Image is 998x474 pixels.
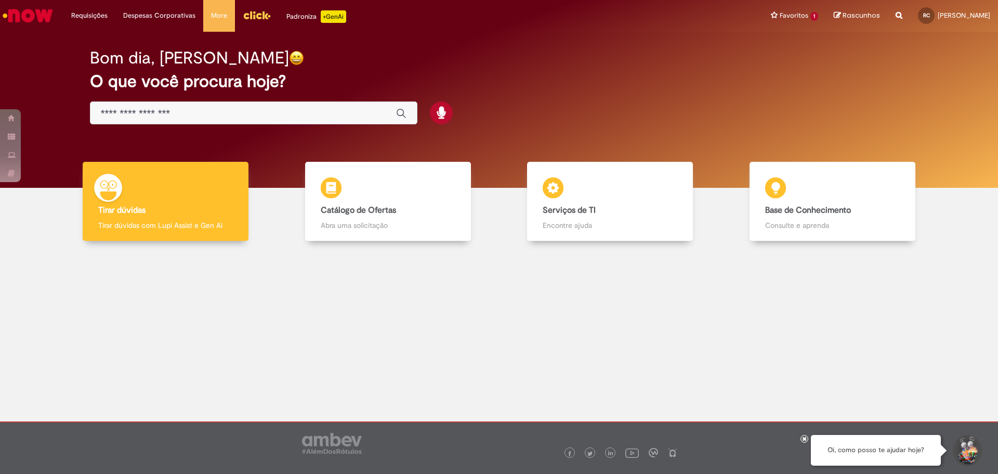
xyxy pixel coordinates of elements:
div: Padroniza [286,10,346,23]
b: Catálogo de Ofertas [321,205,396,215]
img: click_logo_yellow_360x200.png [243,7,271,23]
a: Catálogo de Ofertas Abra uma solicitação [277,162,500,241]
span: 1 [810,12,818,21]
h2: Bom dia, [PERSON_NAME] [90,49,289,67]
img: logo_footer_ambev_rotulo_gray.png [302,433,362,454]
p: Abra uma solicitação [321,220,455,230]
img: logo_footer_naosei.png [668,448,677,457]
span: More [211,10,227,21]
b: Serviços de TI [543,205,596,215]
img: logo_footer_workplace.png [649,448,658,457]
span: Favoritos [780,10,808,21]
div: Oi, como posso te ajudar hoje? [811,435,941,466]
img: logo_footer_facebook.png [567,451,572,456]
span: RC [923,12,930,19]
button: Iniciar Conversa de Suporte [951,435,982,466]
span: Despesas Corporativas [123,10,195,21]
span: Rascunhos [843,10,880,20]
span: [PERSON_NAME] [938,11,990,20]
a: Tirar dúvidas Tirar dúvidas com Lupi Assist e Gen Ai [55,162,277,241]
a: Base de Conhecimento Consulte e aprenda [721,162,944,241]
a: Serviços de TI Encontre ajuda [499,162,721,241]
p: Consulte e aprenda [765,220,900,230]
b: Tirar dúvidas [98,205,146,215]
b: Base de Conhecimento [765,205,851,215]
a: Rascunhos [834,11,880,21]
img: logo_footer_twitter.png [587,451,593,456]
span: Requisições [71,10,108,21]
p: +GenAi [321,10,346,23]
img: ServiceNow [1,5,55,26]
p: Encontre ajuda [543,220,677,230]
img: logo_footer_youtube.png [625,446,639,459]
img: happy-face.png [289,50,304,66]
h2: O que você procura hoje? [90,72,909,91]
p: Tirar dúvidas com Lupi Assist e Gen Ai [98,220,233,230]
img: logo_footer_linkedin.png [608,451,613,457]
